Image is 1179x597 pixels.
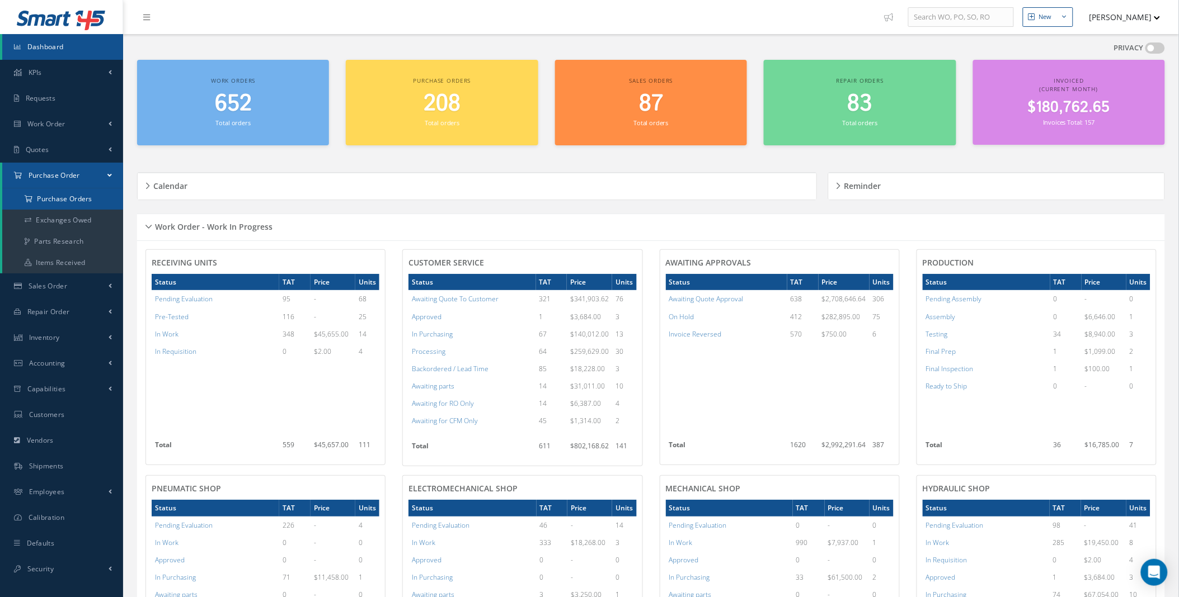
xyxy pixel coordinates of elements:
[1085,347,1116,356] span: $1,099.00
[612,568,636,586] td: 0
[1054,77,1084,84] span: Invoiced
[1028,97,1110,119] span: $180,762.65
[822,294,866,304] span: $2,708,646.64
[666,484,894,494] h4: MECHANICAL SHOP
[1085,312,1116,321] span: $6,646.00
[870,325,894,343] td: 6
[570,416,601,425] span: $1,314.00
[27,307,70,316] span: Repair Order
[926,312,956,321] a: Assembly
[764,60,956,145] a: Repair orders 83 Total orders
[29,410,65,419] span: Customers
[536,343,567,360] td: 64
[29,68,42,77] span: KPIs
[822,440,866,449] span: $2,992,291.64
[1126,534,1150,551] td: 8
[29,333,60,342] span: Inventory
[215,88,252,120] span: 652
[570,381,605,391] span: $31,011.00
[27,564,54,574] span: Security
[2,210,123,231] a: Exchanges Owed
[612,395,636,412] td: 4
[155,329,179,339] a: In Work
[279,517,311,534] td: 226
[923,484,1150,494] h4: HYDRAULIC SHOP
[29,281,67,291] span: Sales Order
[414,77,471,84] span: Purchase orders
[870,517,894,534] td: 0
[150,178,187,191] h5: Calendar
[870,551,894,568] td: 0
[612,274,636,290] th: Units
[412,312,441,321] a: Approved
[412,555,441,565] a: Approved
[412,416,478,425] a: Awaiting for CFM Only
[314,294,316,304] span: -
[1079,6,1161,28] button: [PERSON_NAME]
[787,437,819,459] td: 1620
[537,517,568,534] td: 46
[669,538,693,547] a: In Work
[822,312,861,321] span: $282,895.00
[1050,360,1082,377] td: 1
[355,274,379,290] th: Units
[1085,364,1110,373] span: $100.00
[29,170,80,180] span: Purchase Order
[27,435,54,445] span: Vendors
[1114,42,1144,54] label: PRIVACY
[870,534,894,551] td: 1
[152,258,379,268] h4: RECEIVING UNITS
[669,294,744,304] a: Awaiting Quote Approval
[1050,274,1082,290] th: TAT
[155,312,189,321] a: Pre-Tested
[27,119,65,129] span: Work Order
[536,290,567,307] td: 321
[279,308,311,325] td: 116
[567,274,612,290] th: Price
[828,572,863,582] span: $61,500.00
[279,551,311,568] td: 0
[612,308,636,325] td: 3
[570,441,609,451] span: $802,168.62
[870,568,894,586] td: 2
[537,568,568,586] td: 0
[1084,520,1087,530] span: -
[926,364,974,373] a: Final Inspection
[793,534,825,551] td: 990
[536,274,567,290] th: TAT
[279,343,311,360] td: 0
[828,520,830,530] span: -
[216,119,251,127] small: Total orders
[828,538,859,547] span: $7,937.00
[926,520,984,530] a: Pending Evaluation
[1050,437,1082,459] td: 36
[787,325,819,343] td: 570
[926,329,948,339] a: Testing
[843,119,877,127] small: Total orders
[793,568,825,586] td: 33
[1039,12,1052,22] div: New
[155,572,196,582] a: In Purchasing
[612,500,636,516] th: Units
[279,290,311,307] td: 95
[923,258,1150,268] h4: PRODUCTION
[27,538,54,548] span: Defaults
[408,484,636,494] h4: ELECTROMECHANICAL SHOP
[412,381,454,391] a: Awaiting parts
[1050,308,1082,325] td: 0
[412,520,469,530] a: Pending Evaluation
[2,163,123,188] a: Purchase Order
[870,274,894,290] th: Units
[355,437,379,459] td: 111
[1050,551,1081,568] td: 0
[408,438,536,460] th: Total
[412,572,453,582] a: In Purchasing
[666,258,894,268] h4: AWAITING APPROVALS
[537,551,568,568] td: 0
[536,438,567,460] td: 611
[848,88,872,120] span: 83
[2,231,123,252] a: Parts Research
[137,60,329,145] a: Work orders 652 Total orders
[787,290,819,307] td: 638
[29,358,65,368] span: Accounting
